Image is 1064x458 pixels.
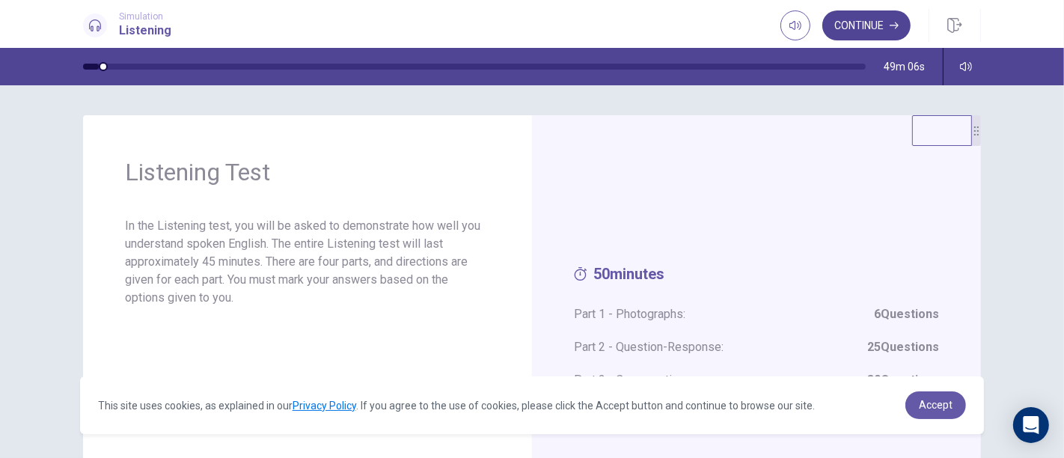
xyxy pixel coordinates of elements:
strong: 6 Questions [874,305,939,323]
span: Simulation [119,11,171,22]
span: Part 1 - Photographs: [574,305,939,323]
span: 49m 06s [884,61,925,73]
a: dismiss cookie message [905,391,966,419]
span: Accept [919,399,953,411]
h1: Listening [119,22,171,40]
a: Privacy Policy [293,400,356,412]
p: In the Listening test, you will be asked to demonstrate how well you understand spoken English. T... [125,217,490,307]
span: 50 minutes [574,265,939,290]
span: Part 2 - Question-Response: [574,338,939,356]
span: This site uses cookies, as explained in our . If you agree to the use of cookies, please click th... [98,400,816,412]
span: Part 3 - Conversations: [574,371,939,389]
span: Listening Test [125,157,490,187]
strong: 25 Questions [867,338,939,356]
button: Continue [822,10,911,40]
strong: 39 Questions [867,371,939,389]
div: cookieconsent [80,376,985,434]
div: Open Intercom Messenger [1013,407,1049,443]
